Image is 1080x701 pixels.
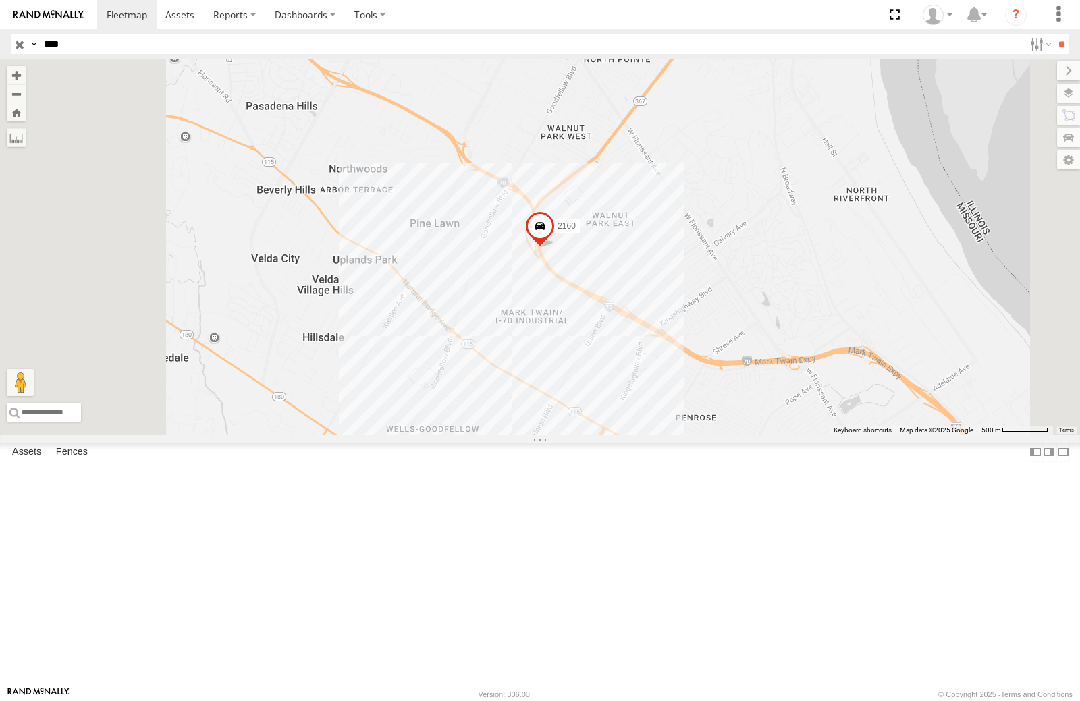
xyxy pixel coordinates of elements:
span: Map data ©2025 Google [900,426,973,434]
div: Jana Barrett [918,5,957,25]
label: Hide Summary Table [1056,443,1070,462]
label: Map Settings [1057,150,1080,169]
button: Drag Pegman onto the map to open Street View [7,369,34,396]
i: ? [1005,4,1027,26]
button: Zoom Home [7,103,26,121]
div: © Copyright 2025 - [938,690,1073,698]
img: rand-logo.svg [13,10,84,20]
span: 500 m [981,426,1001,434]
button: Zoom in [7,66,26,84]
label: Fences [49,443,94,461]
a: Terms (opens in new tab) [1060,428,1074,433]
a: Visit our Website [7,688,70,701]
label: Dock Summary Table to the Right [1042,443,1056,462]
label: Dock Summary Table to the Left [1029,443,1042,462]
label: Search Query [28,34,39,54]
button: Keyboard shortcuts [834,426,892,435]
a: Terms and Conditions [1001,690,1073,698]
div: Version: 306.00 [479,690,530,698]
label: Assets [5,443,48,461]
button: Map Scale: 500 m per 67 pixels [977,426,1053,435]
label: Measure [7,128,26,147]
button: Zoom out [7,84,26,103]
span: 2160 [558,221,576,231]
label: Search Filter Options [1025,34,1054,54]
